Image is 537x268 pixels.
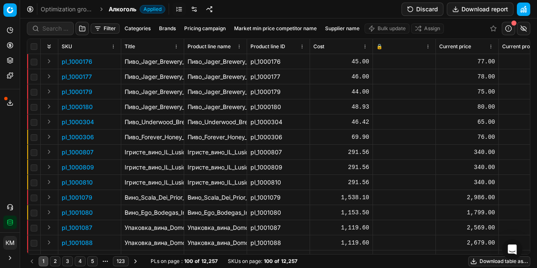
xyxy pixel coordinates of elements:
[44,162,54,172] button: Expand
[313,163,369,172] div: 291.56
[439,224,495,232] div: 2,569.00
[313,224,369,232] div: 1,119.60
[250,178,306,187] div: pl_1000810
[44,207,54,217] button: Expand
[44,147,54,157] button: Expand
[125,193,180,202] p: Вино_Scala_Dei_Prior_DOC_Priorat_червоне_сухе_0.75_л
[125,254,180,262] p: Упаковка_вина_Domodo_Pinot_Grigio_Puglia_IGP_біле_сухе_4.5_л_(0.75_л_х_6_шт.)
[75,256,86,266] button: 4
[313,239,369,247] div: 1,119.60
[62,254,93,262] button: pl_1001089
[439,133,495,141] div: 76.00
[439,57,495,66] div: 77.00
[502,239,522,260] div: Open Intercom Messenger
[250,208,306,217] div: pl_1001080
[62,208,93,217] button: pl_1001080
[44,177,54,187] button: Expand
[188,103,243,111] div: Пиво_Jager_Brewery_Богемний_Міцик_світле_5.1%_0.5_л_з/б
[439,88,495,96] div: 75.00
[274,258,279,265] strong: of
[439,148,495,156] div: 340.00
[250,43,285,50] span: Product line ID
[125,239,180,247] p: Упаковка_вина_Domodo_Negroamaro_Puglia_IGP_Puglia_червоне_сухе_4.5_л_(0.75_л_х_6_шт.)
[62,178,93,187] button: pl_1000810
[4,237,16,249] span: КM
[125,43,135,50] span: Title
[109,5,165,13] span: АлкогольApplied
[250,103,306,111] div: pl_1000180
[42,24,68,33] input: Search by SKU or title
[27,256,37,266] button: Go to previous page
[231,23,320,34] button: Market min price competitor name
[62,43,72,50] span: SKU
[188,193,243,202] div: Вино_Scala_Dei_Prior_DOC_Priorat_червоне_сухе_0.75_л
[44,71,54,81] button: Expand
[62,239,93,247] button: pl_1001088
[281,258,297,265] strong: 12,257
[39,256,48,266] button: 1
[411,23,444,34] button: Assign
[439,118,495,126] div: 65.00
[188,254,243,262] div: Упаковка_вина_Domodo_Pinot_Grigio_Puglia_IGP_біле_сухе_4.5_л_(0.75_л_х_6_шт.)
[113,256,129,266] button: 123
[313,118,369,126] div: 46.42
[188,178,243,187] div: Ігристе_вино_IL_Lusio_Cava_Nature_біле_брют_натюр_0.75_л
[447,3,514,16] button: Download report
[62,57,92,66] button: pl_1000176
[439,239,495,247] div: 2,679.00
[62,224,92,232] button: pl_1001087
[439,163,495,172] div: 340.00
[250,88,306,96] div: pl_1000179
[188,239,243,247] div: Упаковка_вина_Domodo_Negroamaro_Puglia_IGP_Puglia_червоне_сухе_4.5_л_(0.75_л_х_6_шт.)
[313,73,369,81] div: 46.00
[250,133,306,141] div: pl_1000306
[181,23,229,34] button: Pricing campaign
[62,73,92,81] button: pl_1000177
[3,236,17,250] button: КM
[439,43,471,50] span: Current price
[44,132,54,142] button: Expand
[250,163,306,172] div: pl_1000809
[125,88,180,96] p: Пиво_Jager_Brewery_Дідич_Потоцький_світле_4.2%_0.5_л_з/б
[44,192,54,202] button: Expand
[125,73,180,81] p: Пиво_Jager_Brewery_Солодка_Юзефа_напівтемне_4.5%_0.5_л_з/б
[250,57,306,66] div: pl_1000176
[188,224,243,232] div: Упаковка_вина_Domodo_Chardonnay_Puglia_IGP_Puglia_біле_сухе_4.5_л_(0.75_л_х_6_шт.)
[313,193,369,202] div: 1,538.10
[44,86,54,96] button: Expand
[439,193,495,202] div: 2,986.00
[313,88,369,96] div: 44.00
[313,254,369,262] div: 1,119.60
[125,57,180,66] p: Пиво_Jager_Brewery_Франкель_світле_4.2%_0.5_л_з/б
[125,148,180,156] p: Ігристе_вино_IL_Lusio_Cava_біле_брют_0.75_л
[50,256,60,266] button: 2
[184,258,193,265] strong: 100
[44,252,54,263] button: Expand
[250,73,306,81] div: pl_1000177
[27,255,141,267] nav: pagination
[188,57,243,66] div: Пиво_Jager_Brewery_Франкель_світле_4.2%_0.5_л_з/б
[62,256,73,266] button: 3
[313,57,369,66] div: 45.00
[401,3,443,16] button: Discard
[62,163,94,172] button: pl_1000809
[313,208,369,217] div: 1,153.50
[125,224,180,232] p: Упаковка_вина_Domodo_Chardonnay_Puglia_IGP_Puglia_біле_сухе_4.5_л_(0.75_л_х_6_шт.)
[125,118,180,126] p: Пиво_Underwood_Brewery_Rising_Sun_світле_5%_0.33_л_з/б
[195,258,200,265] strong: of
[62,133,94,141] button: pl_1000306
[313,43,324,50] span: Cost
[250,118,306,126] div: pl_1000304
[188,133,243,141] div: Пиво_Forever_Honey_Moon_світле_5.5%_0.5_л_з/б
[365,23,409,34] button: Bulk update
[468,256,530,266] button: Download table as...
[439,254,495,262] div: 2,439.00
[87,256,98,266] button: 5
[439,178,495,187] div: 340.00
